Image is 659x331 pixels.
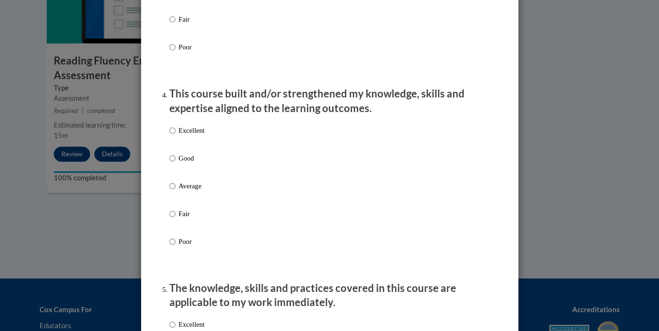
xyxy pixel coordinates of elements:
[169,281,490,310] p: The knowledge, skills and practices covered in this course are applicable to my work immediately.
[169,236,175,247] input: Poor
[169,153,175,163] input: Good
[179,236,205,247] p: Poor
[179,42,205,52] p: Poor
[169,14,175,24] input: Fair
[169,125,175,136] input: Excellent
[169,87,490,116] p: This course built and/or strengthened my knowledge, skills and expertise aligned to the learning ...
[179,153,205,163] p: Good
[169,319,175,330] input: Excellent
[179,125,205,136] p: Excellent
[179,209,205,219] p: Fair
[179,319,205,330] p: Excellent
[179,14,205,24] p: Fair
[169,209,175,219] input: Fair
[179,181,205,191] p: Average
[169,181,175,191] input: Average
[169,42,175,52] input: Poor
